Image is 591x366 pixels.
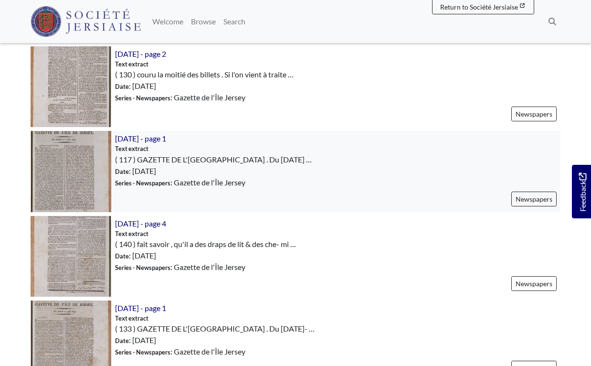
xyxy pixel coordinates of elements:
span: : [DATE] [115,165,156,177]
a: Société Jersiaise logo [31,4,141,39]
span: Date [115,168,129,175]
span: Series - Newspapers [115,179,170,187]
a: Welcome [148,12,187,31]
span: Date [115,337,129,344]
span: Series - Newspapers [115,264,170,271]
a: Would you like to provide feedback? [572,165,591,218]
span: ( 117 ) GAZETTE DE L'[GEOGRAPHIC_DATA] . Du [DATE] … [115,154,312,165]
span: Text extract [115,229,148,238]
a: Browse [187,12,220,31]
a: Search [220,12,249,31]
span: ( 140 ) fait savoir , qu'il a des draps de lit & des che- mi … [115,238,296,250]
img: Société Jersiaise [31,6,141,37]
a: Newspapers [511,192,557,206]
span: Series - Newspapers [115,94,170,102]
span: Text extract [115,314,148,323]
a: [DATE] - page 2 [115,49,166,58]
a: Newspapers [511,276,557,291]
span: Series - Newspapers [115,348,170,356]
span: : Gazette de l'Île Jersey [115,177,245,188]
span: : Gazette de l'Île Jersey [115,92,245,103]
a: [DATE] - page 1 [115,134,166,143]
span: Text extract [115,60,148,69]
span: : Gazette de l'Île Jersey [115,261,245,273]
img: 27th July 1793 - page 1 [31,131,111,212]
span: : [DATE] [115,334,156,346]
span: : Gazette de l'Île Jersey [115,346,245,357]
span: Date [115,83,129,90]
span: Return to Société Jersiaise [440,3,518,11]
span: ( 130 ) couru la moitié des billets . Si l'on vient à traite … [115,69,294,80]
span: : [DATE] [115,250,156,261]
img: 17th August 1793 - page 2 [31,46,111,127]
span: Date [115,252,129,260]
a: [DATE] - page 1 [115,303,166,312]
span: : [DATE] [115,80,156,92]
img: 18th August 1792 - page 4 [31,216,111,297]
span: ( 133 ) GAZETTE DE L'[GEOGRAPHIC_DATA] . Du [DATE]- … [115,323,315,334]
span: Feedback [577,172,588,211]
span: Text extract [115,144,148,153]
a: Newspapers [511,107,557,121]
a: [DATE] - page 4 [115,219,166,228]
